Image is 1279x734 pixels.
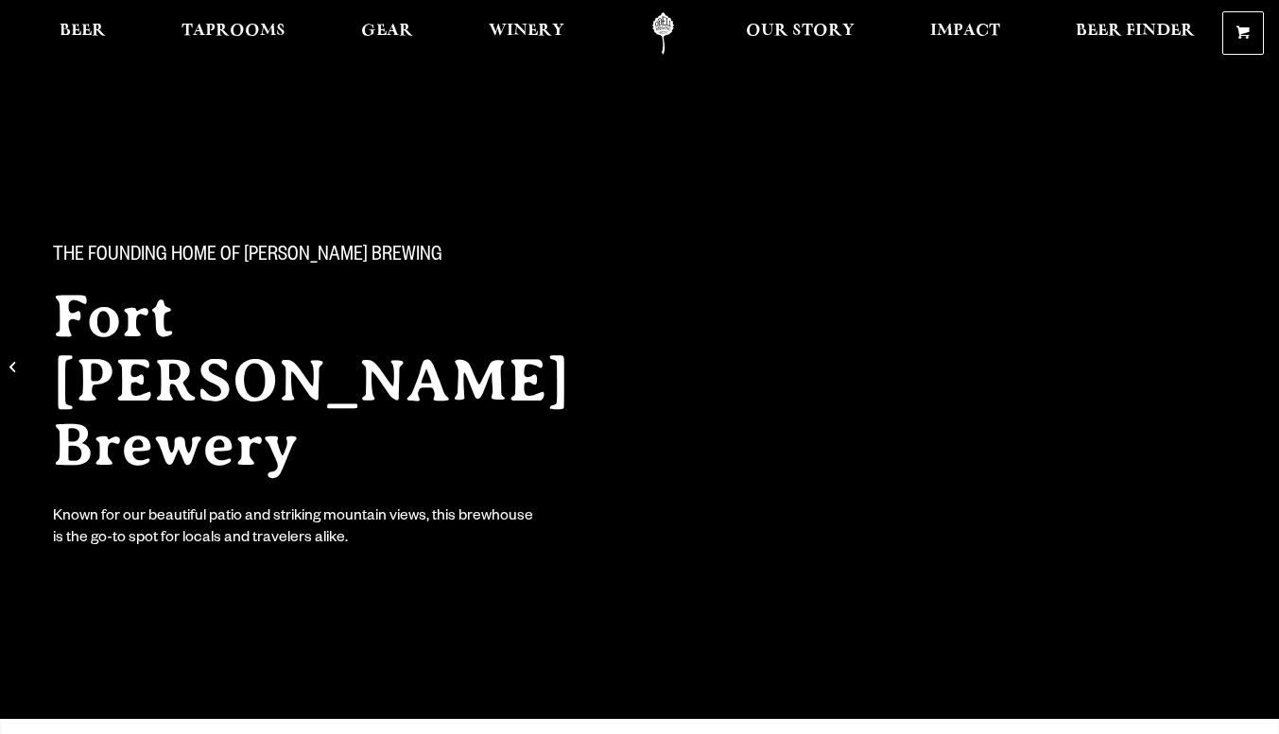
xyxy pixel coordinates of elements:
a: Gear [349,12,425,55]
a: Beer Finder [1063,12,1207,55]
span: Gear [361,24,413,39]
span: Winery [489,24,564,39]
h2: Fort [PERSON_NAME] Brewery [53,284,643,477]
a: Our Story [734,12,867,55]
a: Taprooms [169,12,298,55]
a: Impact [918,12,1012,55]
a: Beer [47,12,118,55]
div: Known for our beautiful patio and striking mountain views, this brewhouse is the go-to spot for l... [53,507,537,551]
span: Beer [60,24,106,39]
span: The Founding Home of [PERSON_NAME] Brewing [53,245,442,269]
a: Odell Home [628,12,699,55]
span: Impact [930,24,1000,39]
a: Winery [476,12,577,55]
span: Beer Finder [1076,24,1195,39]
span: Taprooms [181,24,285,39]
span: Our Story [746,24,855,39]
